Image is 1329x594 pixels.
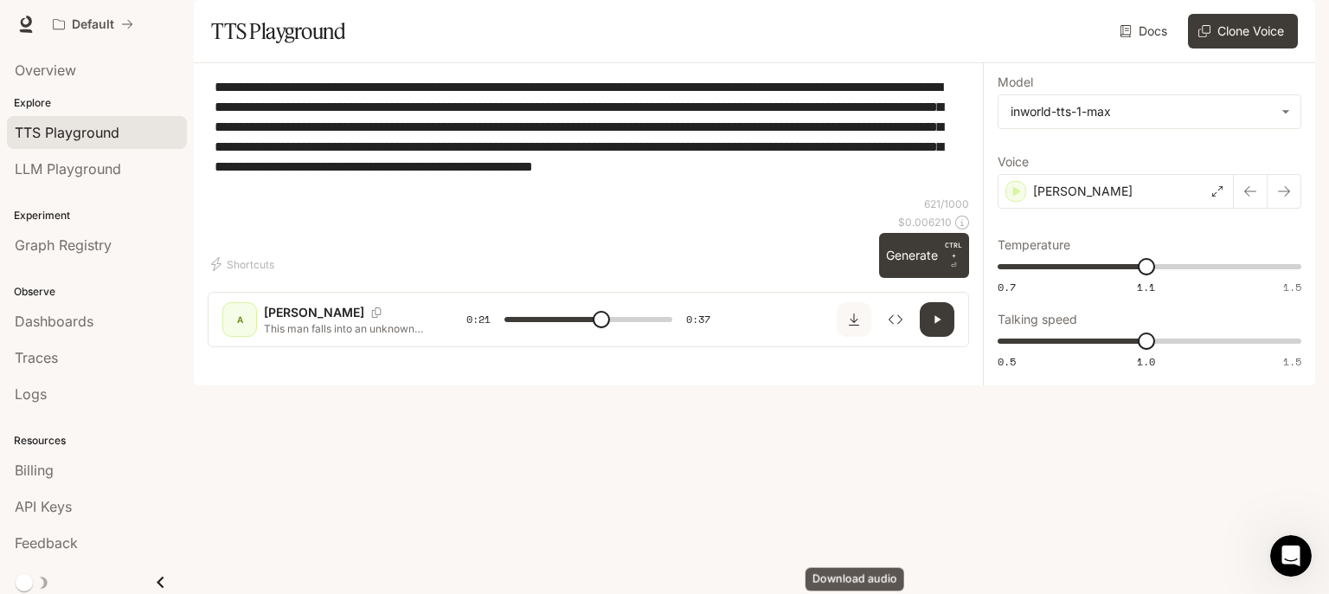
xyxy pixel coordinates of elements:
p: This man falls into an unknown house. The house is very strange. There were organs of a living be... [264,321,425,336]
p: [PERSON_NAME] [264,304,364,321]
span: 0:37 [686,311,710,328]
p: ⏎ [945,240,962,271]
p: Default [72,17,114,32]
button: Clone Voice [1188,14,1298,48]
div: inworld-tts-1-max [1011,103,1273,120]
iframe: Intercom live chat [1270,535,1312,577]
button: Inspect [878,302,913,337]
span: 1.0 [1137,354,1155,369]
p: 621 / 1000 [924,197,969,211]
p: Voice [998,156,1029,168]
span: 1.5 [1283,280,1301,294]
div: inworld-tts-1-max [998,95,1300,128]
p: Talking speed [998,313,1077,326]
button: Copy Voice ID [364,307,388,318]
span: 0:21 [466,311,491,328]
span: 0.7 [998,280,1016,294]
p: [PERSON_NAME] [1033,183,1133,200]
p: CTRL + [945,240,962,261]
div: Download audio [806,568,904,591]
h1: TTS Playground [211,14,345,48]
button: Download audio [837,302,871,337]
button: GenerateCTRL +⏎ [879,233,969,278]
span: 0.5 [998,354,1016,369]
button: Shortcuts [208,250,281,278]
p: Temperature [998,239,1070,251]
button: All workspaces [45,7,141,42]
p: Model [998,76,1033,88]
a: Docs [1116,14,1174,48]
span: 1.1 [1137,280,1155,294]
span: 1.5 [1283,354,1301,369]
div: A [226,306,254,333]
